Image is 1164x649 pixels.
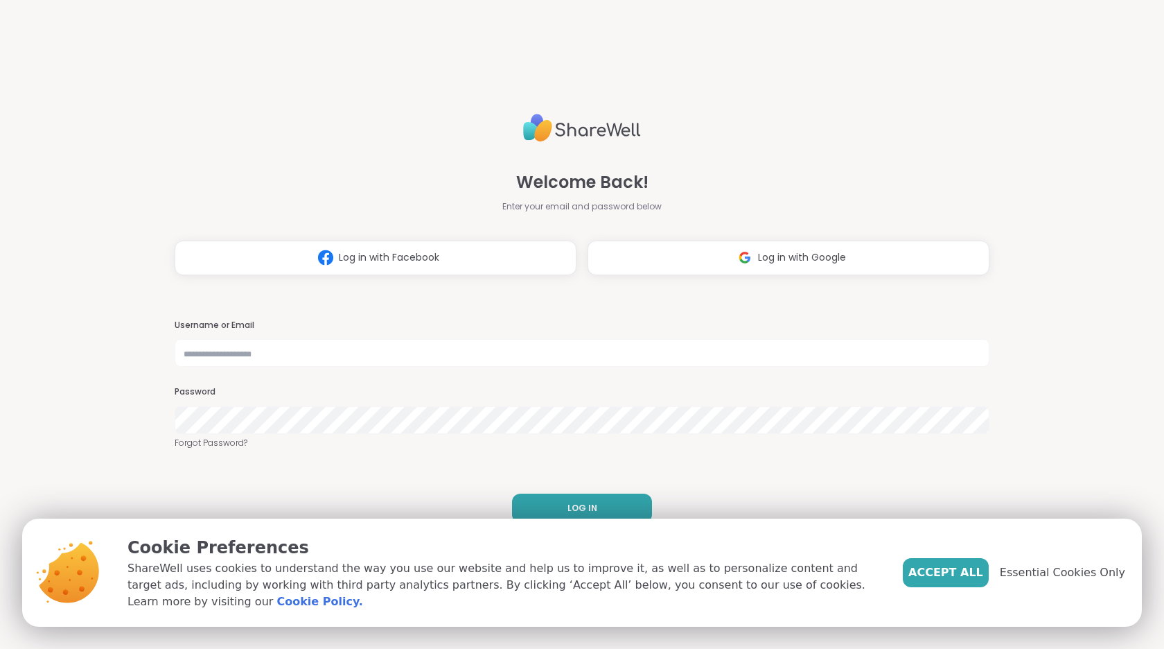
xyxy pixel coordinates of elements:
img: ShareWell Logomark [732,245,758,270]
span: Essential Cookies Only [1000,564,1125,581]
a: Forgot Password? [175,437,989,449]
button: LOG IN [512,494,652,523]
span: Accept All [908,564,983,581]
a: Cookie Policy. [276,594,362,610]
p: ShareWell uses cookies to understand the way you use our website and help us to improve it, as we... [127,560,881,610]
img: ShareWell Logomark [312,245,339,270]
span: LOG IN [567,502,597,514]
h3: Username or Email [175,320,989,331]
button: Log in with Facebook [175,241,576,275]
img: ShareWell Logo [523,108,641,148]
p: Cookie Preferences [127,535,881,560]
span: Log in with Facebook [339,250,439,265]
h3: Password [175,386,989,398]
span: Log in with Google [758,250,846,265]
span: Welcome Back! [516,170,649,195]
button: Log in with Google [588,241,989,275]
button: Accept All [903,558,989,587]
span: Enter your email and password below [502,200,662,213]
